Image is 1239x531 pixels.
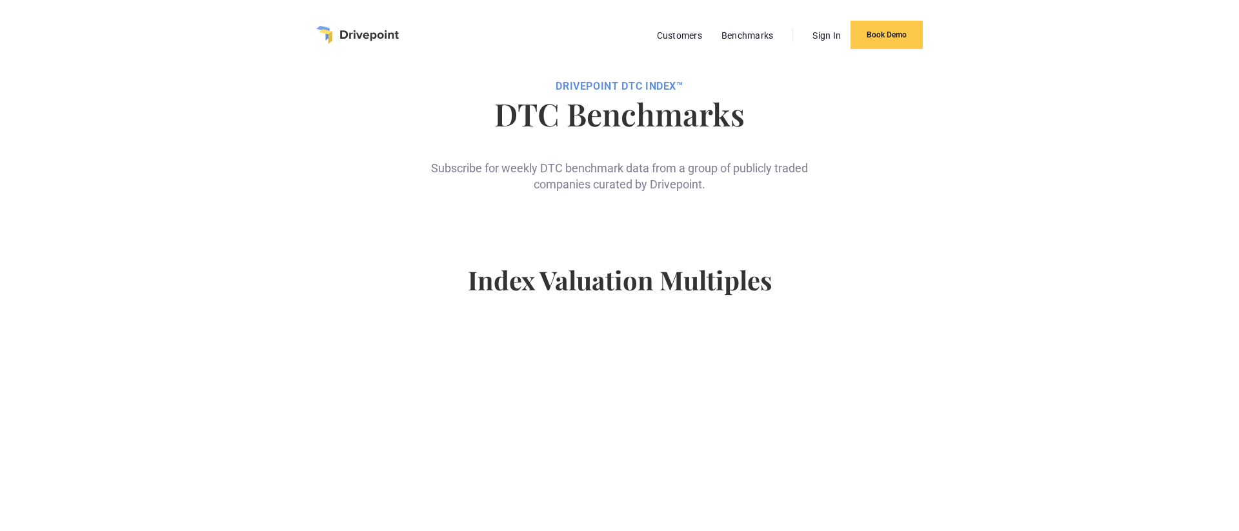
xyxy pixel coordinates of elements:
a: Sign In [806,27,847,44]
a: Book Demo [851,21,923,49]
h1: DTC Benchmarks [263,98,976,129]
h4: Index Valuation Multiples [263,265,976,316]
div: DRIVEPOiNT DTC Index™ [263,80,976,93]
div: Subscribe for weekly DTC benchmark data from a group of publicly traded companies curated by Driv... [426,139,813,192]
a: Customers [650,27,709,44]
a: Benchmarks [715,27,780,44]
a: home [316,26,399,44]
